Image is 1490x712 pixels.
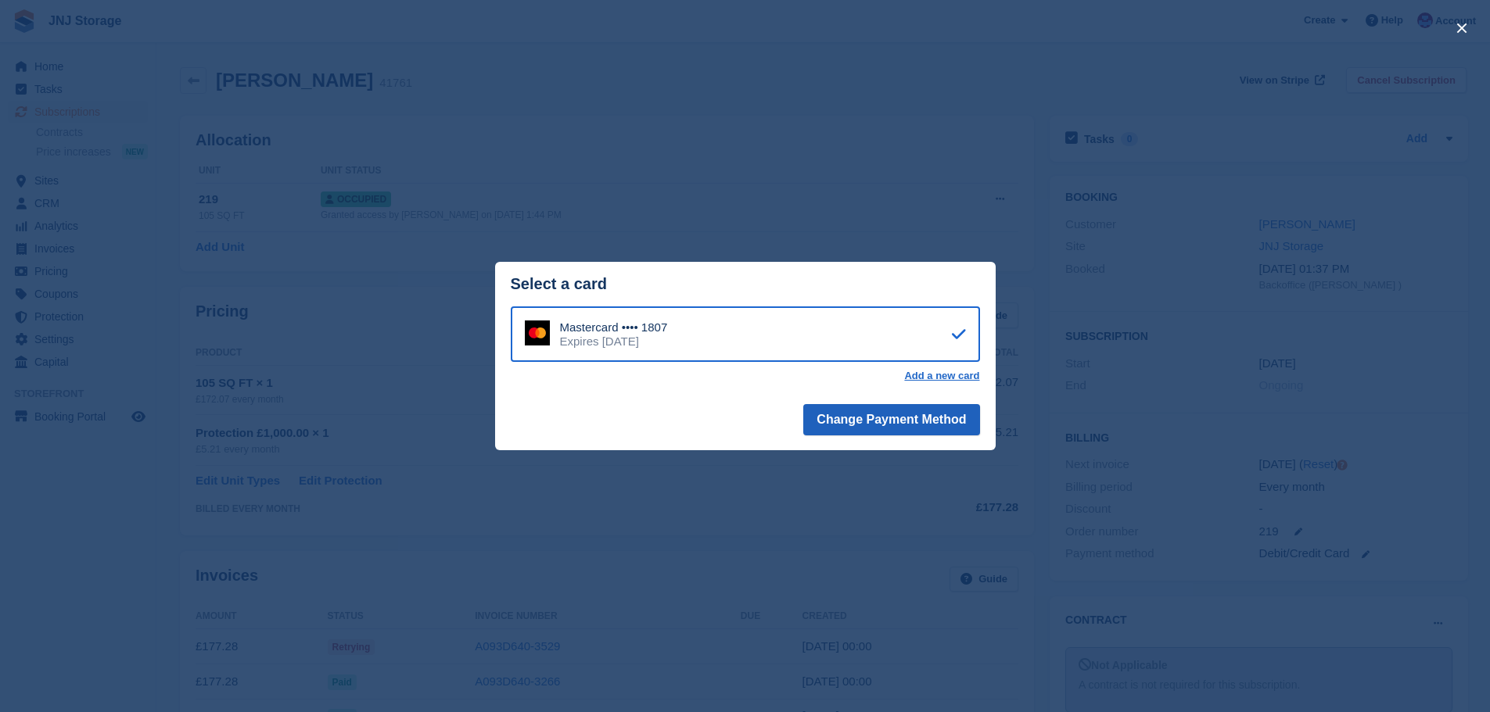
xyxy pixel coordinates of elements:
div: Mastercard •••• 1807 [560,320,668,335]
div: Expires [DATE] [560,335,668,349]
div: Select a card [511,275,980,293]
img: Mastercard Logo [525,320,550,345]
a: Add a new card [904,370,979,382]
button: Change Payment Method [803,404,979,435]
button: close [1449,16,1474,41]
